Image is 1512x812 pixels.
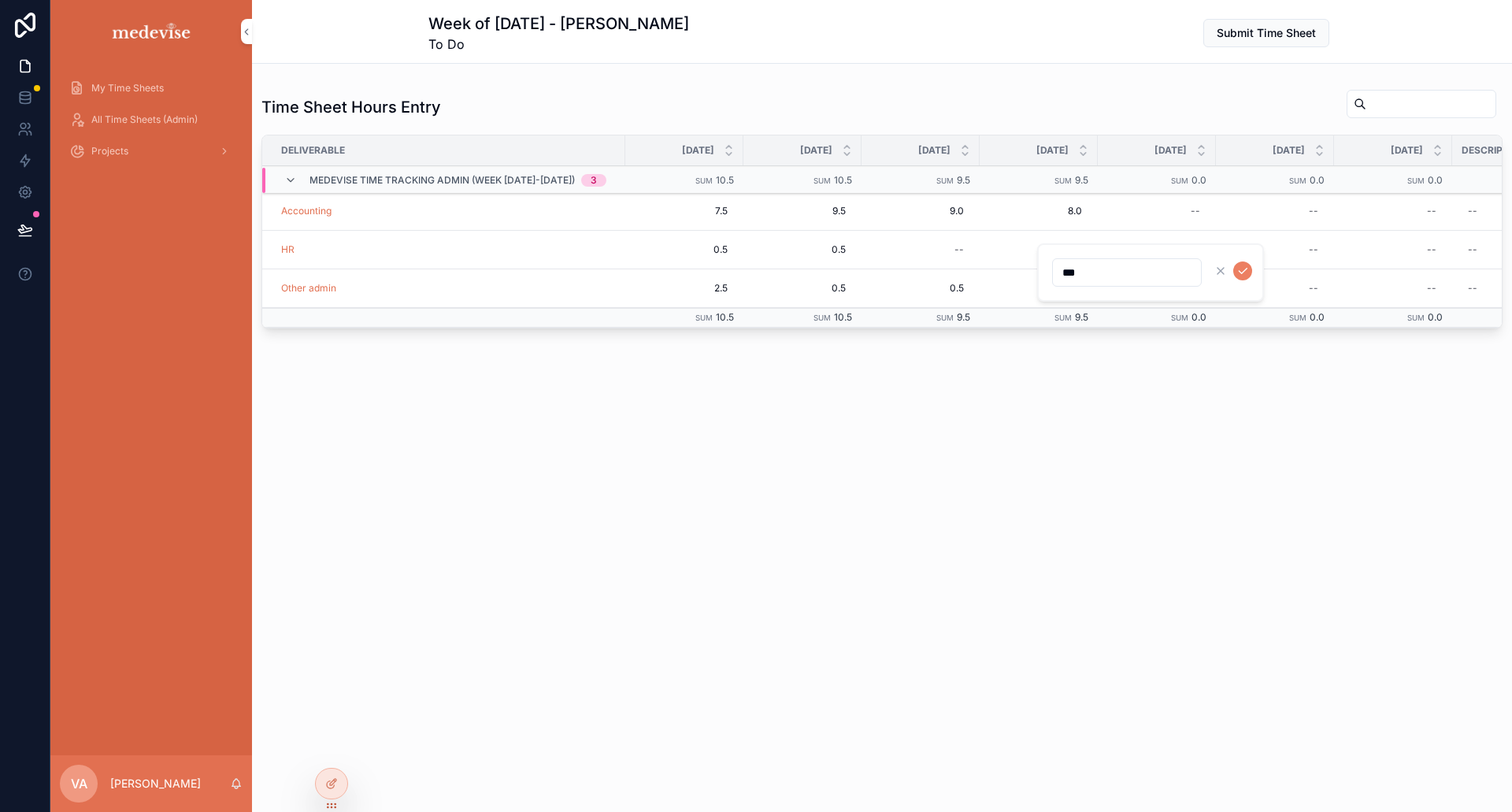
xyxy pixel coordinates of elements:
span: 9.5 [759,205,846,217]
span: 9.5 [1075,174,1088,186]
span: 9.0 [877,205,964,217]
span: [DATE] [1273,144,1305,157]
small: Sum [1289,313,1306,322]
div: scrollable content [50,63,252,186]
span: 0.0 [1428,174,1443,186]
span: 0.0 [1428,311,1443,323]
span: 9.5 [957,311,970,323]
span: 10.5 [834,174,852,186]
a: Projects [60,137,243,165]
div: -- [1191,205,1200,217]
span: 0.5 [877,282,964,295]
div: -- [1309,243,1318,256]
div: -- [1468,282,1477,295]
span: 1.5 [995,282,1082,295]
div: -- [1468,205,1477,217]
span: 9.5 [1075,311,1088,323]
span: My Time Sheets [91,82,164,95]
small: Sum [695,313,713,322]
span: 0.0 [1310,174,1325,186]
span: 8.0 [995,205,1082,217]
span: All Time Sheets (Admin) [91,113,198,126]
span: 7.5 [641,205,728,217]
div: 3 [591,174,597,187]
div: -- [954,243,964,256]
small: Sum [1407,176,1425,185]
a: HR [281,243,295,256]
span: 2.5 [641,282,728,295]
small: Sum [695,176,713,185]
a: Accounting [281,205,332,217]
a: Other admin [281,282,336,295]
small: Sum [1407,313,1425,322]
span: 0.0 [1191,311,1206,323]
small: Sum [936,313,954,322]
div: -- [1427,205,1436,217]
span: Deliverable [281,144,345,157]
span: 0.5 [759,243,846,256]
span: 10.5 [716,311,734,323]
div: -- [1309,205,1318,217]
span: [DATE] [918,144,951,157]
span: Projects [91,145,128,158]
span: Submit Time Sheet [1217,25,1316,41]
small: Sum [1054,176,1072,185]
button: Submit Time Sheet [1203,19,1329,47]
small: Sum [1054,313,1072,322]
span: VA [71,774,87,793]
small: Sum [1171,176,1188,185]
span: [DATE] [682,144,714,157]
small: Sum [936,176,954,185]
span: [DATE] [800,144,832,157]
h1: Time Sheet Hours Entry [261,96,441,118]
div: -- [1427,243,1436,256]
small: Sum [813,313,831,322]
small: Sum [1171,313,1188,322]
div: -- [1427,282,1436,295]
span: Medevise Time Tracking ADMIN (week [DATE]-[DATE]) [309,174,575,187]
span: 10.5 [834,311,852,323]
span: 0.0 [1310,311,1325,323]
iframe: Spotlight [2,76,30,104]
span: 0.0 [1191,174,1206,186]
small: Sum [1289,176,1306,185]
span: 9.5 [957,174,970,186]
p: [PERSON_NAME] [110,776,201,792]
div: -- [1309,282,1318,295]
h1: Week of [DATE] - [PERSON_NAME] [428,13,689,35]
a: My Time Sheets [60,74,243,102]
span: 10.5 [716,174,734,186]
a: All Time Sheets (Admin) [60,106,243,134]
span: 0.5 [759,282,846,295]
img: App logo [109,19,194,44]
div: -- [1468,243,1477,256]
span: To Do [428,35,689,54]
span: [DATE] [1154,144,1187,157]
span: [DATE] [1036,144,1069,157]
span: 0.5 [641,243,728,256]
small: Sum [813,176,831,185]
span: [DATE] [1391,144,1423,157]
